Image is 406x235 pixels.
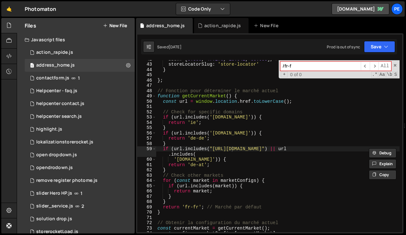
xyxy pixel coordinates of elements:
[137,125,156,131] div: 55
[36,62,75,68] div: address_home.js
[137,162,156,168] div: 61
[137,226,156,231] div: 73
[137,136,156,141] div: 57
[169,44,182,50] div: [DATE]
[78,76,80,81] span: 1
[137,146,156,157] div: 59
[25,136,135,149] div: 7432/29477.js
[137,157,156,162] div: 60
[146,22,185,29] div: address_home.js
[36,114,82,119] div: helpcenter search.js
[137,88,156,94] div: 48
[36,75,69,81] div: contactform.js
[137,67,156,73] div: 44
[254,22,281,29] div: New File
[103,23,127,28] button: New File
[137,210,156,215] div: 70
[36,139,93,145] div: lokalizationstorerocket.js
[281,71,288,77] span: Toggle Replace mode
[176,3,230,15] button: Code Only
[371,71,378,78] span: RegExp Search
[137,167,156,173] div: 62
[137,93,156,99] div: 49
[137,104,156,109] div: 51
[137,109,156,115] div: 52
[25,5,56,13] div: Photomaton
[369,148,396,158] button: Debug
[379,71,385,78] span: CaseSensitive Search
[25,46,135,59] div: action_rapide.js
[369,170,396,180] button: Copy
[137,83,156,88] div: 47
[25,59,135,72] div: 7432/29480.js
[386,71,393,78] span: Whole Word Search
[137,194,156,199] div: 67
[81,204,84,209] span: 2
[25,174,135,187] div: 7432/21023.js
[1,1,17,17] a: 🤙
[137,131,156,136] div: 56
[137,115,156,120] div: 53
[137,205,156,210] div: 69
[157,44,182,50] div: Saved
[36,190,72,196] div: slider Hero HP.js
[25,161,135,174] div: 7432/15185.js
[36,126,62,132] div: highlight.js
[36,50,73,55] div: action_rapide.js
[36,203,73,209] div: slider_service.js
[25,110,135,123] div: 7432/28234.js
[25,97,135,110] div: 7432/28239.js
[137,120,156,126] div: 54
[137,183,156,189] div: 65
[36,216,72,222] div: solution drop.js
[137,189,156,194] div: 66
[378,61,391,71] span: Alt-Enter
[80,191,82,196] span: 1
[25,22,36,29] h2: Files
[137,141,156,147] div: 58
[36,165,73,171] div: opendrodown.js
[391,3,403,15] a: Pe
[137,72,156,78] div: 45
[137,78,156,83] div: 46
[137,220,156,226] div: 72
[364,41,395,53] button: Save
[332,3,389,15] a: [DOMAIN_NAME]
[327,44,360,50] div: Prod is out of sync
[369,159,396,169] button: Explain
[288,72,304,77] span: 0 of 0
[17,33,135,46] div: Javascript files
[25,213,135,225] div: 7432/29429.js
[137,173,156,178] div: 63
[25,85,135,97] div: 7432/28230.js
[25,187,135,200] div: 7432/14643.js
[36,88,77,94] div: Helpcenter - faq.js
[137,99,156,104] div: 50
[280,61,361,71] input: Search for
[25,149,135,161] div: 7432/15672.js
[137,62,156,67] div: 43
[36,229,78,235] div: storerocketLoad.js
[137,215,156,221] div: 71
[36,178,97,183] div: remove register photome.js
[137,199,156,205] div: 68
[137,178,156,183] div: 64
[36,152,77,158] div: open dropdown.js
[370,61,379,71] span: ​
[36,101,84,107] div: helpcenter contact.js
[25,123,135,136] div: 7432/17057.js
[361,61,370,71] span: ​
[393,71,398,78] span: Search In Selection
[30,63,34,69] span: 1
[204,22,241,29] div: action_rapide.js
[25,200,135,213] div: 7432/14764.js
[25,72,135,85] div: 7432/14982.js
